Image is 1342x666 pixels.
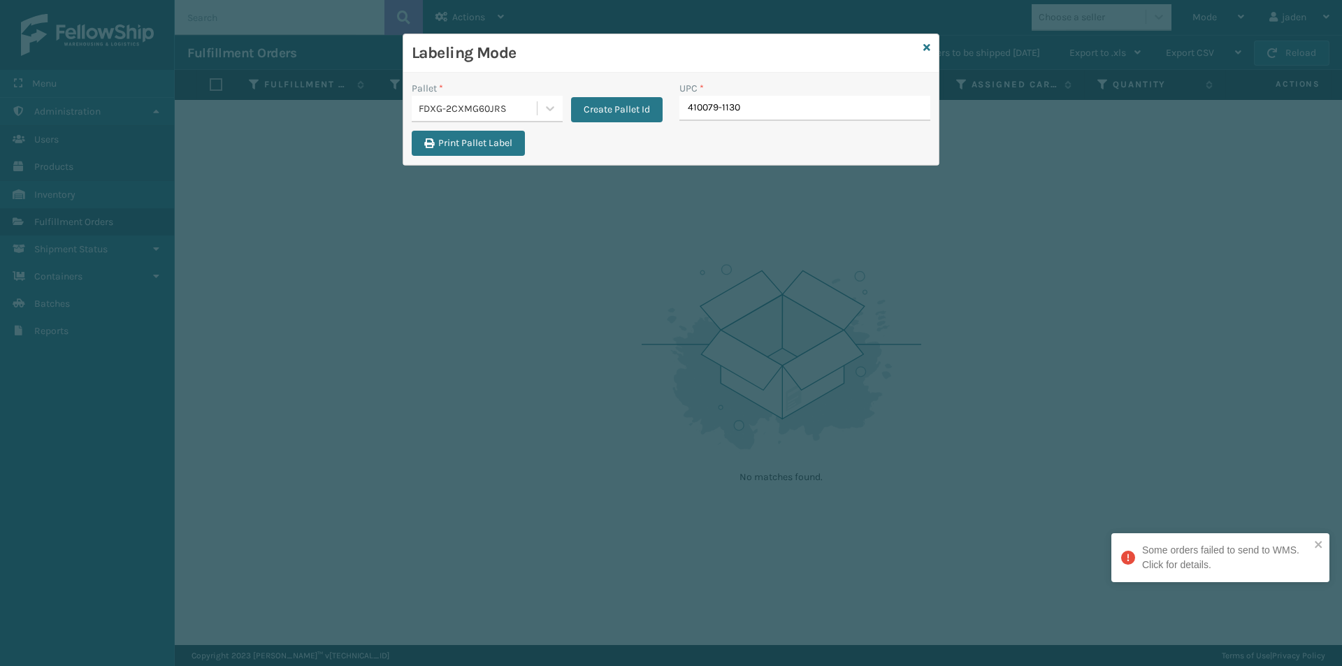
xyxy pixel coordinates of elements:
button: close [1314,539,1324,552]
div: Some orders failed to send to WMS. Click for details. [1142,543,1310,572]
h3: Labeling Mode [412,43,918,64]
button: Create Pallet Id [571,97,663,122]
button: Print Pallet Label [412,131,525,156]
label: Pallet [412,81,443,96]
label: UPC [679,81,704,96]
div: FDXG-2CXMG60JRS [419,101,538,116]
